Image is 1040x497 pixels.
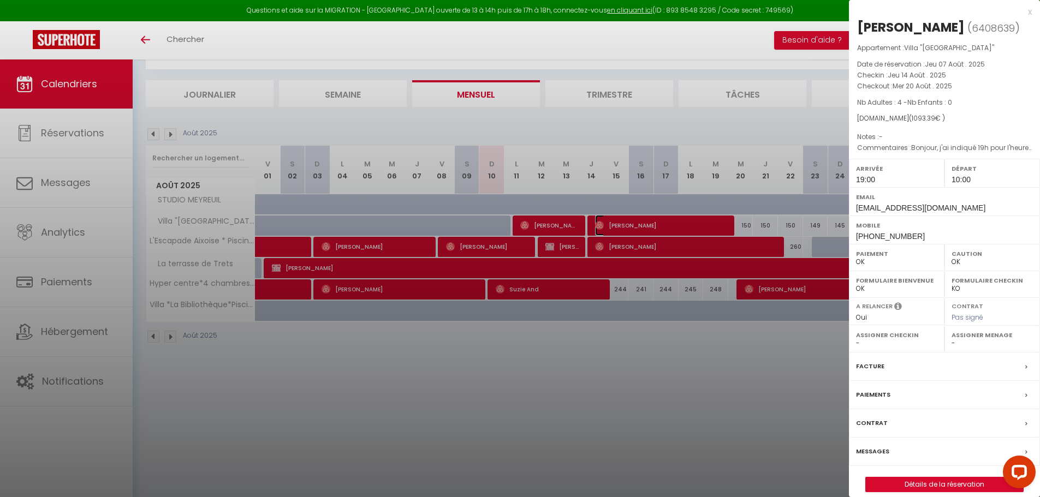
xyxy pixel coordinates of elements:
label: A relancer [856,302,893,311]
span: Nb Adultes : 4 - [857,98,952,107]
p: Appartement : [857,43,1032,53]
span: Pas signé [952,313,983,322]
span: Nb Enfants : 0 [907,98,952,107]
span: Jeu 14 Août . 2025 [888,70,946,80]
label: Mobile [856,220,1033,231]
span: - [879,132,883,141]
span: 10:00 [952,175,971,184]
p: Notes : [857,131,1032,142]
label: Formulaire Checkin [952,275,1033,286]
div: [PERSON_NAME] [857,19,965,36]
p: Date de réservation : [857,59,1032,70]
label: Facture [856,361,884,372]
span: [EMAIL_ADDRESS][DOMAIN_NAME] [856,203,985,212]
span: Villa "[GEOGRAPHIC_DATA]" [904,43,994,52]
span: ( € ) [909,113,945,123]
label: Arrivée [856,163,937,174]
label: Assigner Menage [952,330,1033,340]
span: 19:00 [856,175,875,184]
span: 1093.39 [912,113,935,123]
label: Contrat [952,302,983,309]
div: x [849,5,1032,19]
div: [DOMAIN_NAME] [857,113,1032,124]
iframe: LiveChat chat widget [994,451,1040,497]
label: Départ [952,163,1033,174]
label: Formulaire Bienvenue [856,275,937,286]
label: Email [856,191,1033,202]
label: Contrat [856,417,888,429]
p: Checkin : [857,70,1032,81]
label: Assigner Checkin [856,330,937,340]
p: Checkout : [857,81,1032,92]
p: Commentaires : [857,142,1032,153]
i: Sélectionner OUI si vous souhaiter envoyer les séquences de messages post-checkout [894,302,902,314]
span: ( ) [967,20,1020,35]
button: Détails de la réservation [865,477,1024,492]
label: Paiements [856,389,890,400]
span: Mer 20 Août . 2025 [893,81,952,91]
label: Caution [952,248,1033,259]
span: Jeu 07 Août . 2025 [925,59,985,69]
label: Messages [856,446,889,457]
a: Détails de la réservation [866,477,1023,492]
label: Paiement [856,248,937,259]
span: [PHONE_NUMBER] [856,232,925,241]
span: 6408639 [972,21,1015,35]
